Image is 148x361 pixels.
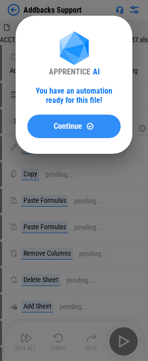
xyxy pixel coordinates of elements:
[86,122,94,130] img: Continue
[55,31,94,67] img: Apprentice AI
[27,86,121,105] div: You have an automation ready for this file!
[93,67,100,76] div: AI
[27,115,121,138] button: ContinueContinue
[54,122,82,130] span: Continue
[49,67,90,76] div: APPRENTICE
